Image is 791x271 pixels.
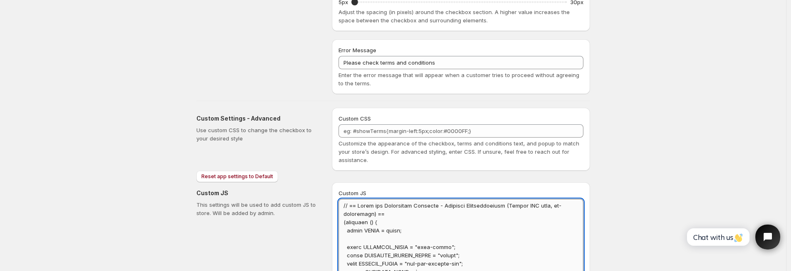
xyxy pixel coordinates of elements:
span: Custom JS [339,190,366,196]
button: Reset app settings to Default [196,171,278,182]
h2: Custom Settings - Advanced [196,114,319,123]
span: Reset app settings to Default [201,173,273,180]
iframe: Tidio Chat [678,218,787,256]
span: Enter the error message that will appear when a customer tries to proceed without agreeing to the... [339,72,579,87]
p: Use custom CSS to change the checkbox to your desired style [196,126,319,143]
span: Customize the appearance of the checkbox, terms and conditions text, and popup to match your stor... [339,140,579,163]
span: Error Message [339,47,376,53]
span: Adjust the spacing (in pixels) around the checkbox section. A higher value increases the space be... [339,9,570,24]
span: Custom CSS [339,115,371,122]
p: This settings will be used to add custom JS to store. Will be added by admin. [196,201,319,217]
h2: Custom JS [196,189,319,197]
